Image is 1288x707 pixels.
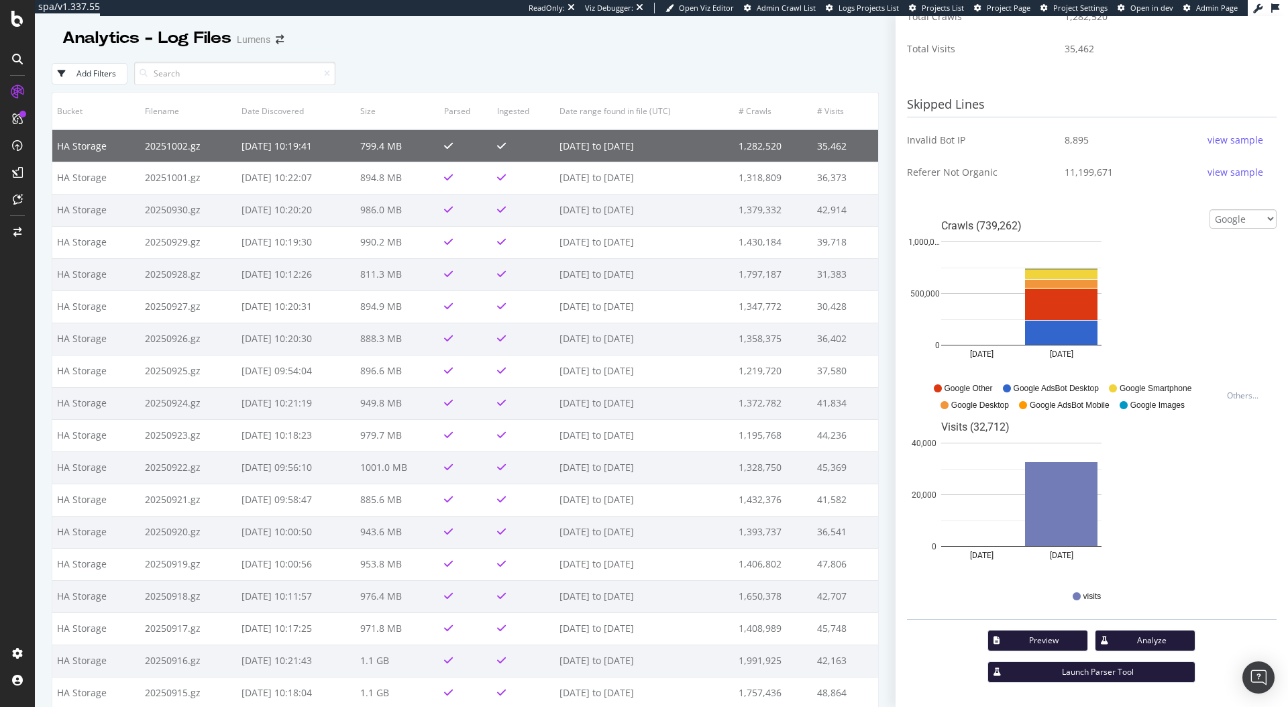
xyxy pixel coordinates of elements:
td: 20250916.gz [140,645,237,677]
td: 20250924.gz [140,387,237,419]
svg: A chart. [907,209,1136,377]
td: [DATE] to [DATE] [555,387,735,419]
td: 894.9 MB [356,290,439,323]
td: 45,748 [812,612,878,645]
td: [DATE] 10:20:20 [237,194,356,226]
td: 1,219,720 [734,355,812,387]
div: Lumens [237,33,270,46]
button: Analyze [1095,630,1195,651]
div: Launch Parser Tool [1012,666,1184,677]
td: 1,406,802 [734,548,812,580]
td: 20251002.gz [140,129,237,162]
td: 885.6 MB [356,484,439,516]
td: 1,347,772 [734,290,812,323]
td: 1,195,768 [734,419,812,451]
a: Projects List [909,3,964,13]
td: 20250925.gz [140,355,237,387]
td: 20250928.gz [140,258,237,290]
td: [DATE] to [DATE] [555,451,735,484]
span: Admin Page [1196,3,1238,13]
td: [DATE] to [DATE] [555,355,735,387]
span: Google AdsBot Desktop [1014,383,1099,394]
td: 896.6 MB [356,355,439,387]
td: [DATE] 10:22:07 [237,162,356,194]
td: 20250923.gz [140,419,237,451]
td: 986.0 MB [356,194,439,226]
th: Parsed [439,93,492,129]
td: 1.1 GB [356,645,439,677]
td: 20250927.gz [140,290,237,323]
a: Admin Page [1183,3,1238,13]
td: 31,383 [812,258,878,290]
div: Analytics - Log Files [62,27,231,50]
span: Project Page [987,3,1030,13]
td: Total Crawls [907,1,1055,33]
div: Open Intercom Messenger [1242,661,1275,694]
td: 20250930.gz [140,194,237,226]
th: Size [356,93,439,129]
td: HA Storage [52,419,140,451]
td: 35,462 [1055,33,1277,65]
td: HA Storage [52,323,140,355]
span: Open in dev [1130,3,1173,13]
td: 20250919.gz [140,548,237,580]
text: 1,000,0… [908,237,940,246]
td: 30,428 [812,290,878,323]
td: [DATE] 10:21:43 [237,645,356,677]
td: [DATE] to [DATE] [555,548,735,580]
td: 976.4 MB [356,580,439,612]
td: HA Storage [52,548,140,580]
td: [DATE] to [DATE] [555,162,735,194]
button: Add Filters [52,63,127,85]
text: [DATE] [969,551,993,560]
td: HA Storage [52,516,140,548]
td: 1,650,378 [734,580,812,612]
span: Projects List [922,3,964,13]
td: 1,328,750 [734,451,812,484]
text: 0 [935,340,940,349]
td: [DATE] 10:20:31 [237,290,356,323]
td: [DATE] to [DATE] [555,290,735,323]
th: Bucket [52,93,140,129]
td: 44,236 [812,419,878,451]
td: 1,797,187 [734,258,812,290]
td: 1,991,925 [734,645,812,677]
td: HA Storage [52,194,140,226]
div: view sample [1207,166,1263,179]
td: 42,707 [812,580,878,612]
span: Admin Crawl List [757,3,816,13]
td: 47,806 [812,548,878,580]
span: Google Smartphone [1120,383,1191,394]
button: view sample [1204,129,1267,151]
text: 0 [931,541,936,551]
td: 20251001.gz [140,162,237,194]
div: A chart. [907,411,1136,578]
td: 1,318,809 [734,162,812,194]
div: Others... [1227,390,1265,401]
td: [DATE] 10:21:19 [237,387,356,419]
td: [DATE] to [DATE] [555,580,735,612]
button: Preview [987,630,1088,651]
td: [DATE] to [DATE] [555,226,735,258]
td: 45,369 [812,451,878,484]
span: Open Viz Editor [679,3,734,13]
td: 42,163 [812,645,878,677]
div: ReadOnly: [529,3,565,13]
td: HA Storage [52,162,140,194]
td: HA Storage [52,355,140,387]
div: Viz Debugger: [585,3,633,13]
text: 20,000 [911,490,936,499]
text: [DATE] [1049,551,1073,560]
td: [DATE] 10:00:56 [237,548,356,580]
td: 979.7 MB [356,419,439,451]
td: 20250926.gz [140,323,237,355]
th: Filename [140,93,237,129]
td: [DATE] to [DATE] [555,612,735,645]
td: 953.8 MB [356,548,439,580]
text: 40,000 [911,438,936,447]
a: Project Settings [1040,3,1108,13]
td: [DATE] 10:00:50 [237,516,356,548]
td: [DATE] 10:17:25 [237,612,356,645]
td: [DATE] to [DATE] [555,194,735,226]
